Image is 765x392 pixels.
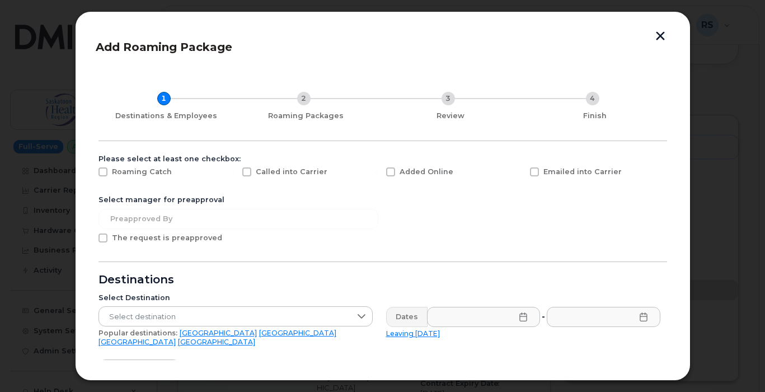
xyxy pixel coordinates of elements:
span: The request is preapproved [112,234,222,242]
div: Select manager for preapproval [98,195,667,204]
span: Added Online [400,167,453,176]
span: Called into Carrier [256,167,327,176]
a: [GEOGRAPHIC_DATA] [178,338,255,346]
input: Please fill out this field [427,307,541,327]
div: Review [383,111,518,120]
div: 3 [442,92,455,105]
a: [GEOGRAPHIC_DATA] [180,329,257,337]
span: Popular destinations: [98,329,177,337]
div: Finish [527,111,663,120]
a: [GEOGRAPHIC_DATA] [98,338,176,346]
a: Leaving [DATE] [386,329,440,338]
div: Destinations [98,276,667,284]
div: Select Destination [98,293,373,302]
span: Roaming Catch [112,167,172,176]
input: Added Online [373,167,378,173]
input: Please fill out this field [547,307,660,327]
div: 2 [297,92,311,105]
a: [GEOGRAPHIC_DATA] [259,329,336,337]
iframe: Messenger Launcher [716,343,757,384]
div: Roaming Packages [238,111,374,120]
div: Please select at least one checkbox: [98,155,667,164]
input: Called into Carrier [229,167,234,173]
input: Emailed into Carrier [517,167,522,173]
span: Add Roaming Package [96,40,232,54]
div: - [539,307,547,327]
span: Emailed into Carrier [543,167,622,176]
div: 4 [586,92,599,105]
span: Select destination [99,307,351,327]
input: Preapproved by [98,209,378,229]
button: Add destination [98,360,180,380]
